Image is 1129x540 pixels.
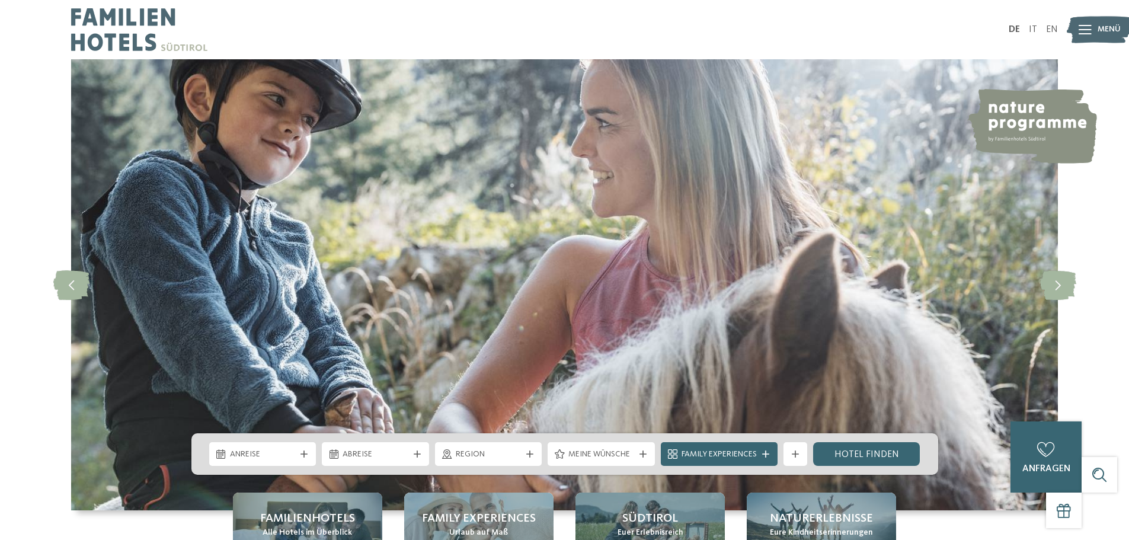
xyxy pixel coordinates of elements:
a: IT [1029,25,1037,34]
img: Familienhotels Südtirol: The happy family places [71,59,1058,510]
img: nature programme by Familienhotels Südtirol [967,89,1097,164]
span: Alle Hotels im Überblick [263,527,352,539]
span: Urlaub auf Maß [449,527,508,539]
span: anfragen [1022,464,1070,474]
span: Naturerlebnisse [770,510,873,527]
a: Hotel finden [813,442,920,466]
a: EN [1046,25,1058,34]
span: Südtirol [622,510,678,527]
span: Region [456,449,522,461]
span: Familienhotels [260,510,355,527]
span: Meine Wünsche [568,449,634,461]
span: Abreise [343,449,408,461]
span: Menü [1098,24,1121,36]
a: DE [1009,25,1020,34]
span: Family Experiences [682,449,757,461]
span: Eure Kindheitserinnerungen [770,527,873,539]
span: Family Experiences [422,510,536,527]
a: anfragen [1010,421,1082,493]
span: Euer Erlebnisreich [618,527,683,539]
span: Anreise [230,449,296,461]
